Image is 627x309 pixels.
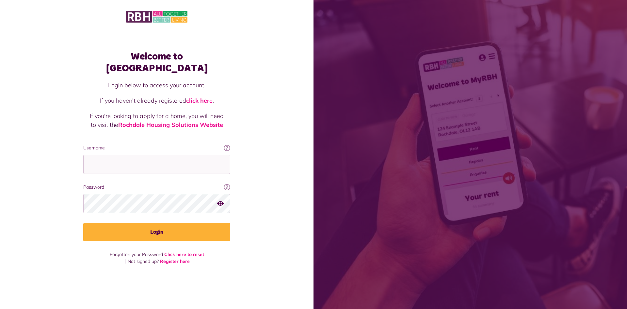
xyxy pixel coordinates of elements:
[83,184,230,191] label: Password
[160,258,190,264] a: Register here
[83,51,230,74] h1: Welcome to [GEOGRAPHIC_DATA]
[118,121,223,129] a: Rochdale Housing Solutions Website
[83,145,230,151] label: Username
[128,258,159,264] span: Not signed up?
[90,96,224,105] p: If you haven't already registered .
[164,251,204,257] a: Click here to reset
[83,223,230,241] button: Login
[110,251,163,257] span: Forgotten your Password
[126,10,187,24] img: MyRBH
[90,112,224,129] p: If you're looking to apply for a home, you will need to visit the
[90,81,224,90] p: Login below to access your account.
[186,97,213,104] a: click here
